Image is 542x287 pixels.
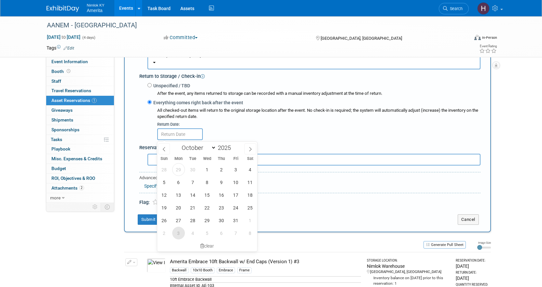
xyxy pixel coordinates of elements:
[47,45,74,51] td: Tags
[50,195,61,200] span: more
[65,69,72,74] span: Booth not reserved yet
[187,214,199,227] span: October 28, 2025
[139,199,150,205] span: Flag:
[458,214,479,225] button: Cancel
[46,135,114,144] a: Tasks
[191,267,215,273] div: 10x10 Booth
[439,3,469,14] a: Search
[172,189,185,201] span: October 13, 2025
[244,163,257,176] span: October 4, 2025
[46,106,114,115] a: Giveaways
[51,59,88,64] span: Event Information
[46,115,114,125] a: Shipments
[46,125,114,135] a: Sponsorships
[144,183,216,189] a: Specify Shipping Logistics Category
[217,267,235,273] div: Embrace
[367,269,450,275] div: [GEOGRAPHIC_DATA], [GEOGRAPHIC_DATA]
[201,201,214,214] span: October 22, 2025
[82,36,95,40] span: (4 days)
[456,258,488,263] div: Reservation Date:
[51,79,61,84] span: Staff
[158,201,171,214] span: October 19, 2025
[152,99,243,106] label: Everything comes right back after the event
[229,176,242,189] span: October 10, 2025
[215,176,228,189] span: October 9, 2025
[45,20,459,31] div: AANEM - [GEOGRAPHIC_DATA]
[51,176,95,181] span: ROI, Objectives & ROO
[201,163,214,176] span: October 1, 2025
[244,227,257,239] span: November 8, 2025
[456,282,488,287] div: Quantity Reserved:
[424,241,466,249] button: Generate Pull Sheet
[51,117,73,122] span: Shipments
[477,241,491,245] div: Image Size
[201,214,214,227] span: October 29, 2025
[216,144,236,151] input: Year
[215,227,228,239] span: November 6, 2025
[63,46,74,50] a: Edit
[456,270,488,275] div: Return Date:
[171,157,186,161] span: Mon
[367,275,450,286] div: Inventory balance on [DATE] prior to this reservation: 1
[46,67,114,76] a: Booth
[87,1,104,8] span: Nimlok KY
[170,258,361,265] div: Amerita Embrace 10ft Backwall w/ End Caps (Version 1) #3
[158,176,171,189] span: October 5, 2025
[186,157,200,161] span: Tue
[172,176,185,189] span: October 6, 2025
[46,174,114,183] a: ROI, Objectives & ROO
[46,193,114,203] a: more
[161,34,200,41] button: Committed
[474,35,481,40] img: Format-Inperson.png
[200,157,214,161] span: Wed
[157,157,172,161] span: Sun
[179,144,216,152] select: Month
[367,258,450,263] div: Storage Location:
[92,98,97,103] span: 1
[229,189,242,201] span: October 17, 2025
[215,189,228,201] span: October 16, 2025
[157,122,480,127] div: Return Date:
[46,86,114,95] a: Travel Reservations
[90,203,101,211] td: Personalize Event Tab Strip
[244,189,257,201] span: October 18, 2025
[367,263,450,269] div: Nimlok Warehouse
[187,227,199,239] span: November 4, 2025
[187,176,199,189] span: October 7, 2025
[172,163,185,176] span: September 29, 2025
[170,267,188,273] div: Backwall
[187,189,199,201] span: October 14, 2025
[47,34,81,40] span: [DATE] [DATE]
[158,163,171,176] span: September 28, 2025
[229,227,242,239] span: November 7, 2025
[51,166,66,171] span: Budget
[237,267,252,273] div: Frame
[321,36,402,41] span: [GEOGRAPHIC_DATA], [GEOGRAPHIC_DATA]
[51,98,97,103] span: Asset Reservations
[51,88,91,93] span: Travel Reservations
[157,240,257,251] div: clear
[147,258,166,273] img: View Images
[187,201,199,214] span: October 21, 2025
[51,127,79,132] span: Sponsorships
[51,137,62,142] span: Tasks
[87,8,103,13] span: Amerita
[51,185,84,191] span: Attachments
[215,214,228,227] span: October 30, 2025
[46,96,114,105] a: Asset Reservations1
[229,214,242,227] span: October 31, 2025
[139,175,480,181] div: Advanced Options
[244,176,257,189] span: October 11, 2025
[46,57,114,66] a: Event Information
[158,227,171,239] span: November 2, 2025
[456,275,488,281] div: [DATE]
[172,227,185,239] span: November 3, 2025
[139,71,480,80] div: Return to Storage / Check-in
[51,156,102,161] span: Misc. Expenses & Credits
[448,6,463,11] span: Search
[51,146,70,151] span: Playbook
[456,263,488,269] div: [DATE]
[157,108,480,120] div: All checked-out items will return to the original storage location after the event. No check-in i...
[158,189,171,201] span: October 12, 2025
[244,201,257,214] span: October 25, 2025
